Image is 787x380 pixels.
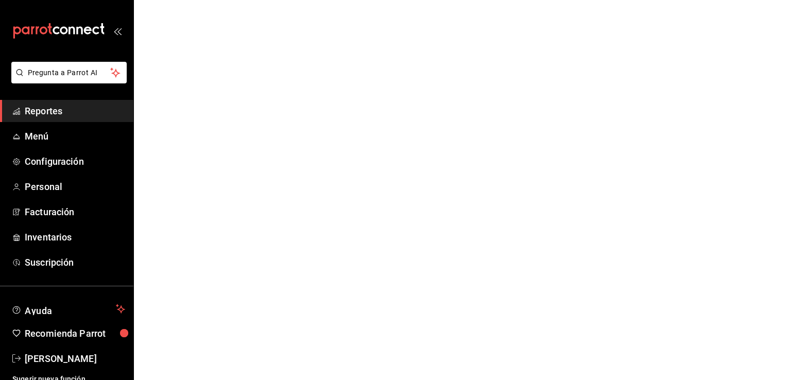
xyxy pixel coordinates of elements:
[25,230,125,244] span: Inventarios
[25,326,125,340] span: Recomienda Parrot
[25,255,125,269] span: Suscripción
[28,67,111,78] span: Pregunta a Parrot AI
[25,154,125,168] span: Configuración
[25,104,125,118] span: Reportes
[25,303,112,315] span: Ayuda
[25,205,125,219] span: Facturación
[7,75,127,85] a: Pregunta a Parrot AI
[11,62,127,83] button: Pregunta a Parrot AI
[25,129,125,143] span: Menú
[113,27,122,35] button: open_drawer_menu
[25,180,125,194] span: Personal
[25,352,125,366] span: [PERSON_NAME]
